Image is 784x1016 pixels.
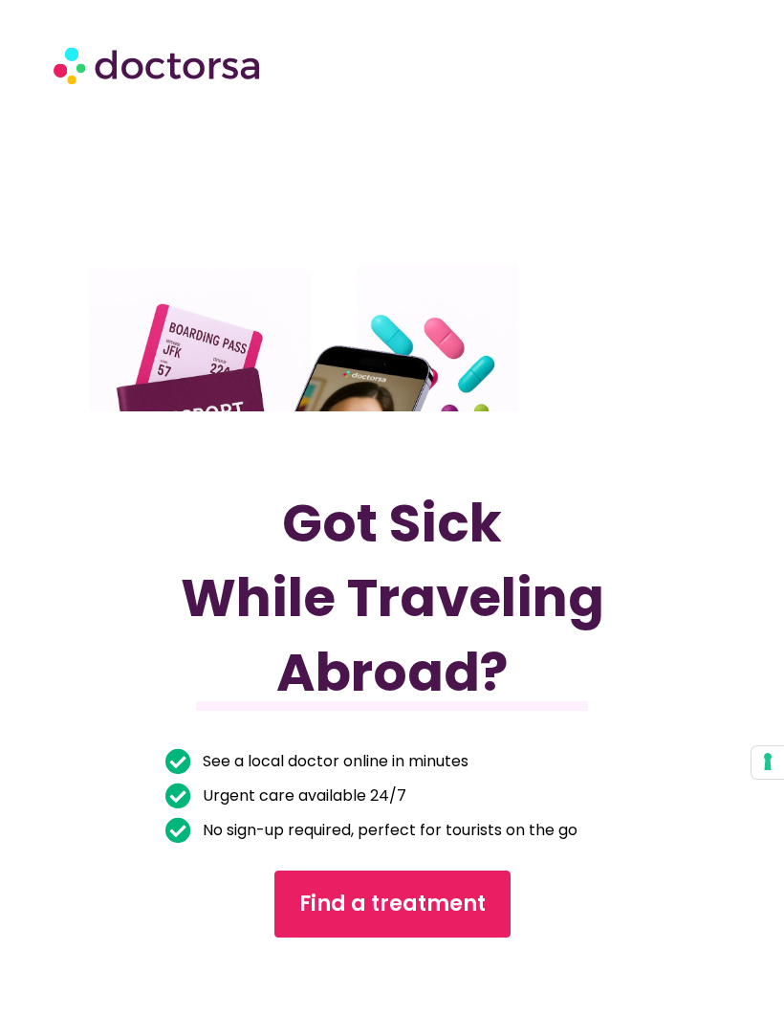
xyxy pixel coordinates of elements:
[274,871,511,938] a: Find a treatment
[165,486,618,710] h1: Got Sick While Traveling Abroad?
[198,817,577,844] span: No sign-up required, perfect for tourists on the go
[751,746,784,779] button: Your consent preferences for tracking technologies
[299,889,486,919] span: Find a treatment
[198,748,468,775] span: See a local doctor online in minutes
[198,783,406,809] span: Urgent care available 24/7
